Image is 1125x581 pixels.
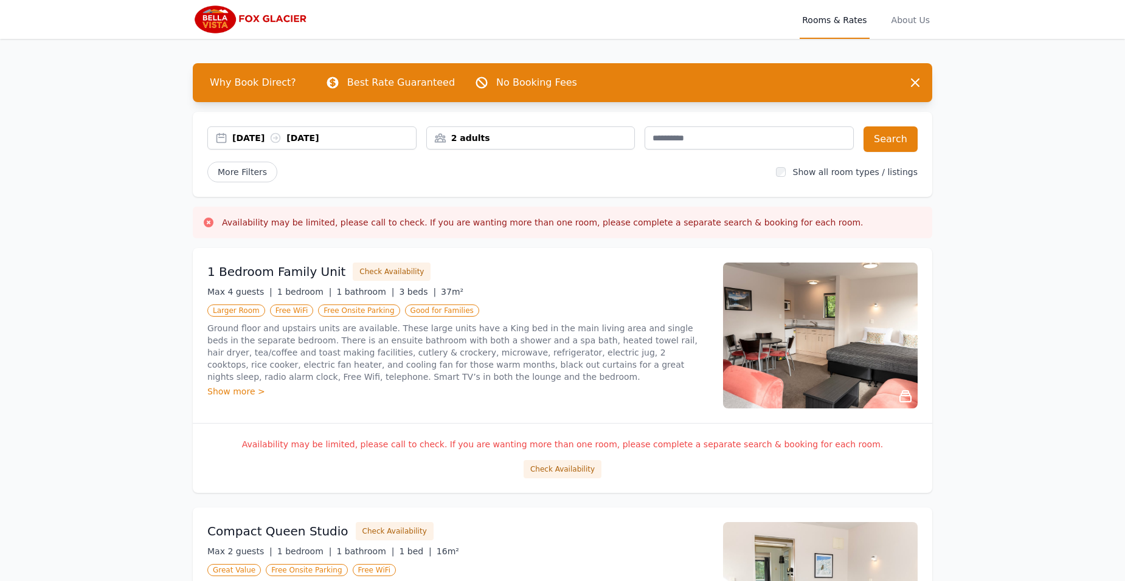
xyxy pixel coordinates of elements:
[441,287,463,297] span: 37m²
[347,75,455,90] p: Best Rate Guaranteed
[277,546,332,556] span: 1 bedroom |
[864,126,918,152] button: Search
[193,5,310,34] img: Bella Vista Fox Glacier
[207,304,265,317] span: Larger Room
[207,263,345,280] h3: 1 Bedroom Family Unit
[353,564,396,576] span: Free WiFi
[207,523,348,540] h3: Compact Queen Studio
[399,287,436,297] span: 3 beds |
[405,304,479,317] span: Good for Families
[336,287,394,297] span: 1 bathroom |
[232,132,416,144] div: [DATE] [DATE]
[437,546,459,556] span: 16m²
[270,304,314,317] span: Free WiFi
[207,546,272,556] span: Max 2 guests |
[266,564,347,576] span: Free Onsite Parking
[207,162,277,182] span: More Filters
[207,438,918,450] p: Availability may be limited, please call to check. If you are wanting more than one room, please ...
[318,304,400,317] span: Free Onsite Parking
[427,132,635,144] div: 2 adults
[222,216,864,229] h3: Availability may be limited, please call to check. If you are wanting more than one room, please ...
[277,287,332,297] span: 1 bedroom |
[207,564,261,576] span: Great Value
[336,546,394,556] span: 1 bathroom |
[200,70,306,95] span: Why Book Direct?
[793,167,918,177] label: Show all room types / listings
[207,385,708,397] div: Show more >
[399,546,431,556] span: 1 bed |
[207,287,272,297] span: Max 4 guests |
[207,322,708,383] p: Ground floor and upstairs units are available. These large units have a King bed in the main livi...
[524,460,601,478] button: Check Availability
[356,522,434,540] button: Check Availability
[496,75,577,90] p: No Booking Fees
[353,263,431,281] button: Check Availability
